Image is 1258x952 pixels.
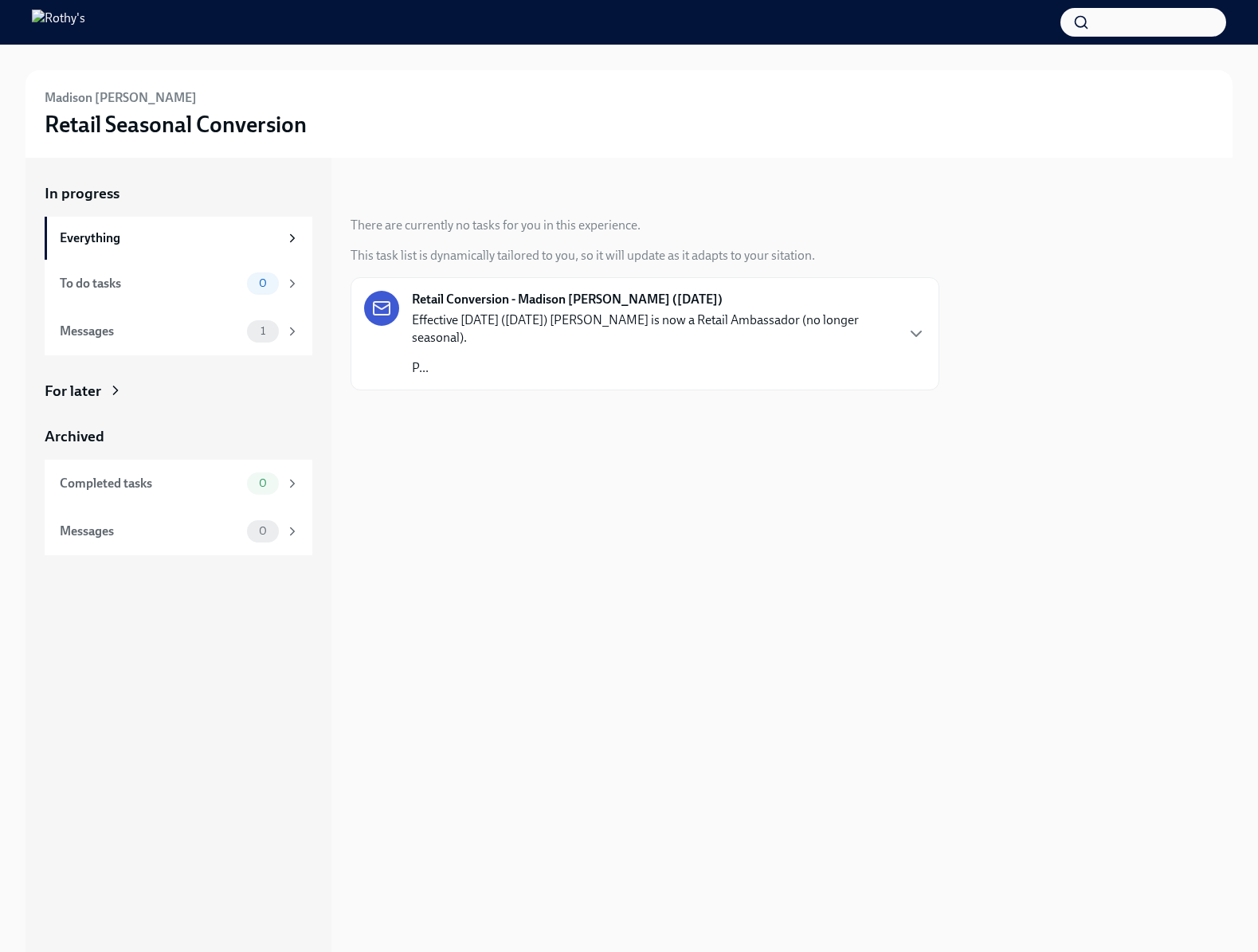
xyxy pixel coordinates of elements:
[45,110,307,139] h3: Retail Seasonal Conversion
[60,475,241,492] div: Completed tasks
[412,359,894,377] p: P...
[32,10,85,35] img: Rothy's
[45,217,312,260] a: Everything
[45,260,312,308] a: To do tasks0
[351,217,641,234] div: There are currently no tasks for you in this experience.
[45,183,312,204] a: In progress
[60,275,241,292] div: To do tasks
[45,426,312,447] a: Archived
[249,477,276,489] span: 0
[412,311,894,347] p: Effective [DATE] ([DATE]) [PERSON_NAME] is now a Retail Ambassador (no longer seasonal).
[45,308,312,355] a: Messages1
[45,507,312,555] a: Messages0
[351,247,815,264] div: This task list is dynamically tailored to you, so it will update as it adapts to your sitation.
[45,381,312,402] a: For later
[45,89,197,107] h6: Madison [PERSON_NAME]
[249,525,276,537] span: 0
[45,460,312,507] a: Completed tasks0
[45,381,101,402] div: For later
[60,523,241,540] div: Messages
[412,291,723,308] strong: Retail Conversion - Madison [PERSON_NAME] ([DATE])
[60,323,241,340] div: Messages
[249,277,276,289] span: 0
[60,229,279,247] div: Everything
[351,183,425,204] div: In progress
[251,325,275,337] span: 1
